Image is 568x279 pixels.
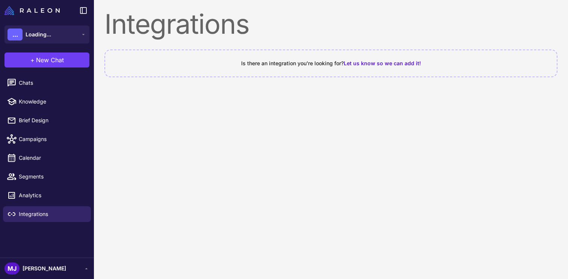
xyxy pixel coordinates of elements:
span: Campaigns [19,135,85,143]
button: ...Loading... [5,25,89,43]
a: Campaigns [3,131,91,147]
a: Brief Design [3,112,91,128]
span: Analytics [19,191,85,199]
a: Knowledge [3,94,91,109]
span: [PERSON_NAME] [23,264,66,273]
span: Knowledge [19,97,85,106]
a: Segments [3,169,91,184]
span: New Chat [36,55,64,64]
a: Analytics [3,187,91,203]
div: ... [8,28,23,40]
a: Integrations [3,206,91,222]
span: + [30,55,35,64]
img: Raleon Logo [5,6,60,15]
div: MJ [5,262,20,274]
a: Chats [3,75,91,91]
button: +New Chat [5,52,89,67]
span: Calendar [19,154,85,162]
span: Segments [19,172,85,181]
span: Integrations [19,210,85,218]
span: Loading... [26,30,51,39]
div: Integrations [104,10,557,37]
span: Brief Design [19,116,85,124]
a: Raleon Logo [5,6,63,15]
span: Chats [19,79,85,87]
span: Let us know so we can add it! [344,60,421,66]
a: Calendar [3,150,91,166]
div: Is there an integration you're looking for? [114,59,548,67]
